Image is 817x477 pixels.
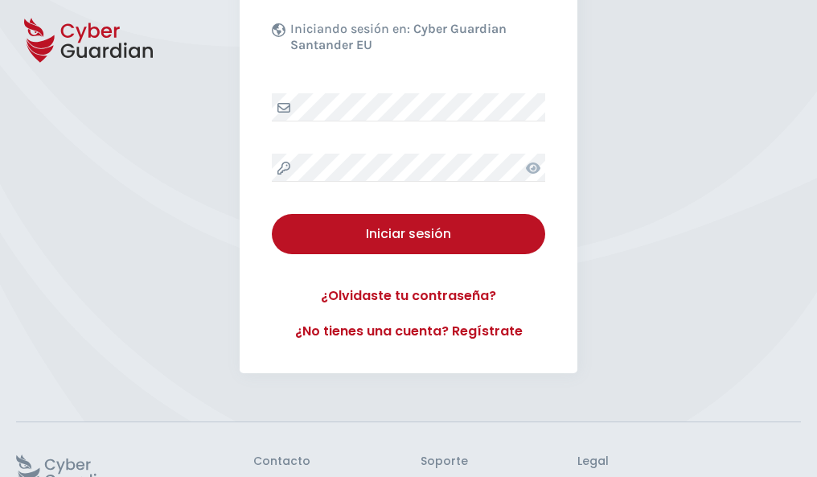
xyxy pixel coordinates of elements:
a: ¿Olvidaste tu contraseña? [272,286,545,306]
a: ¿No tienes una cuenta? Regístrate [272,322,545,341]
h3: Legal [577,454,801,469]
button: Iniciar sesión [272,214,545,254]
h3: Contacto [253,454,310,469]
h3: Soporte [421,454,468,469]
div: Iniciar sesión [284,224,533,244]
